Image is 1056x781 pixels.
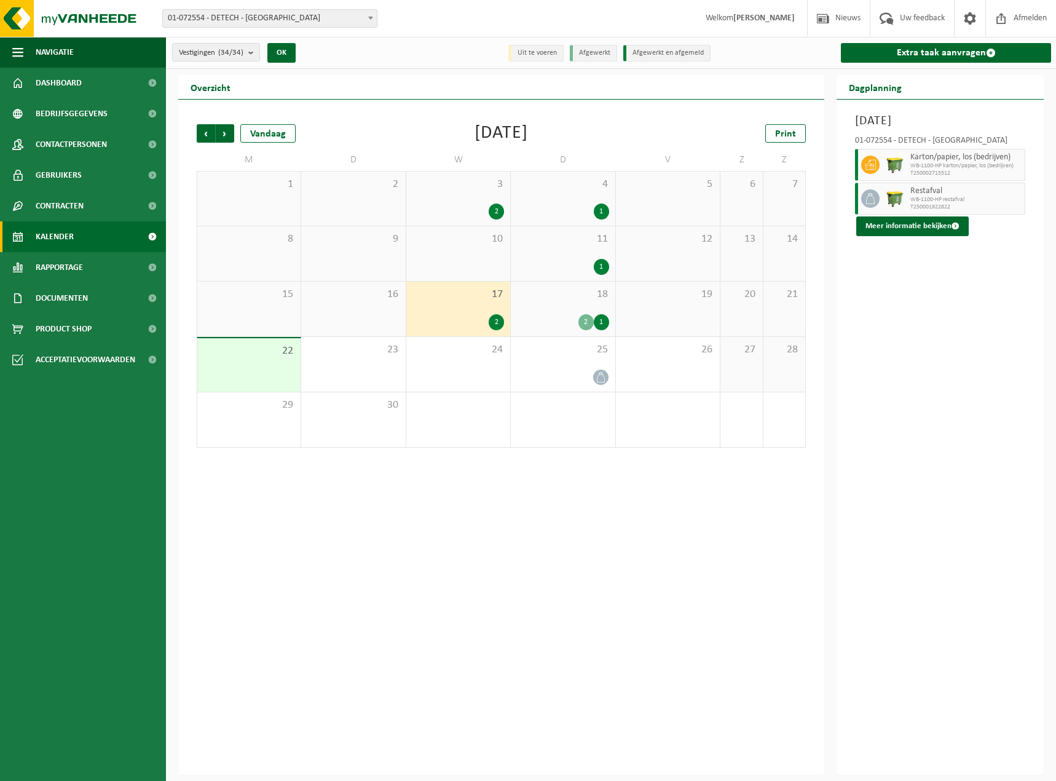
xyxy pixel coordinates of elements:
span: 13 [727,232,756,246]
span: Karton/papier, los (bedrijven) [910,153,1022,162]
td: D [301,149,406,171]
strong: [PERSON_NAME] [733,14,795,23]
li: Afgewerkt en afgemeld [623,45,711,61]
span: 25 [517,343,609,357]
span: Product Shop [36,314,92,344]
span: Acceptatievoorwaarden [36,344,135,375]
span: 20 [727,288,756,301]
span: 7 [770,178,799,191]
button: Vestigingen(34/34) [172,43,260,61]
span: T250001922822 [910,204,1022,211]
span: 24 [412,343,504,357]
td: M [197,149,301,171]
span: WB-1100-HP restafval [910,196,1022,204]
span: 18 [517,288,609,301]
span: WB-1100-HP karton/papier, los (bedrijven) [910,162,1022,170]
span: Navigatie [36,37,74,68]
div: 1 [594,204,609,220]
span: 10 [412,232,504,246]
span: 19 [622,288,714,301]
span: 4 [517,178,609,191]
count: (34/34) [218,49,243,57]
span: Vestigingen [179,44,243,62]
a: Print [765,124,806,143]
span: 9 [307,232,399,246]
span: Rapportage [36,252,83,283]
td: V [616,149,720,171]
span: Bedrijfsgegevens [36,98,108,129]
span: 3 [412,178,504,191]
img: WB-1100-HPE-GN-50 [886,189,904,208]
span: 26 [622,343,714,357]
span: Volgende [216,124,234,143]
a: Extra taak aanvragen [841,43,1051,63]
td: W [406,149,511,171]
div: 2 [578,314,594,330]
span: Documenten [36,283,88,314]
td: Z [763,149,806,171]
div: [DATE] [475,124,528,143]
span: 12 [622,232,714,246]
div: 1 [594,314,609,330]
td: D [511,149,615,171]
span: 22 [203,344,294,358]
span: 17 [412,288,504,301]
span: Restafval [910,186,1022,196]
span: 29 [203,398,294,412]
span: 28 [770,343,799,357]
img: WB-1100-HPE-GN-50 [886,156,904,174]
div: 2 [489,204,504,220]
div: 2 [489,314,504,330]
div: Vandaag [240,124,296,143]
span: Print [775,129,796,139]
span: 27 [727,343,756,357]
span: 01-072554 - DETECH - LOKEREN [163,10,377,27]
span: 23 [307,343,399,357]
span: 15 [203,288,294,301]
span: 2 [307,178,399,191]
span: 30 [307,398,399,412]
h3: [DATE] [855,112,1025,130]
span: 01-072554 - DETECH - LOKEREN [162,9,377,28]
div: 1 [594,259,609,275]
span: 1 [203,178,294,191]
span: Vorige [197,124,215,143]
h2: Overzicht [178,75,243,99]
span: 8 [203,232,294,246]
span: T250002715512 [910,170,1022,177]
span: 6 [727,178,756,191]
span: Dashboard [36,68,82,98]
li: Afgewerkt [570,45,617,61]
button: OK [267,43,296,63]
span: 16 [307,288,399,301]
td: Z [720,149,763,171]
span: 21 [770,288,799,301]
li: Uit te voeren [508,45,564,61]
span: Contracten [36,191,84,221]
button: Meer informatie bekijken [856,216,969,236]
h2: Dagplanning [837,75,914,99]
div: 01-072554 - DETECH - [GEOGRAPHIC_DATA] [855,137,1025,149]
span: 5 [622,178,714,191]
span: 11 [517,232,609,246]
span: 14 [770,232,799,246]
span: Gebruikers [36,160,82,191]
span: Kalender [36,221,74,252]
span: Contactpersonen [36,129,107,160]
